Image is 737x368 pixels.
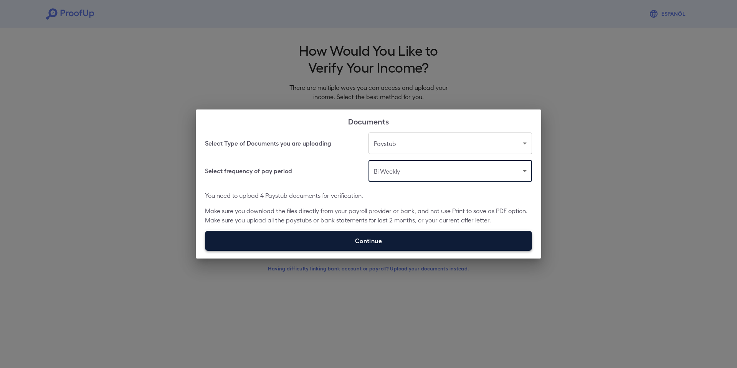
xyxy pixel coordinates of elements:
h6: Select frequency of pay period [205,166,292,176]
h2: Documents [196,109,541,133]
p: You need to upload 4 Paystub documents for verification. [205,191,532,200]
div: Bi-Weekly [368,160,532,182]
p: Make sure you download the files directly from your payroll provider or bank, and not use Print t... [205,206,532,225]
div: Paystub [368,133,532,154]
label: Continue [205,231,532,251]
h6: Select Type of Documents you are uploading [205,139,331,148]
